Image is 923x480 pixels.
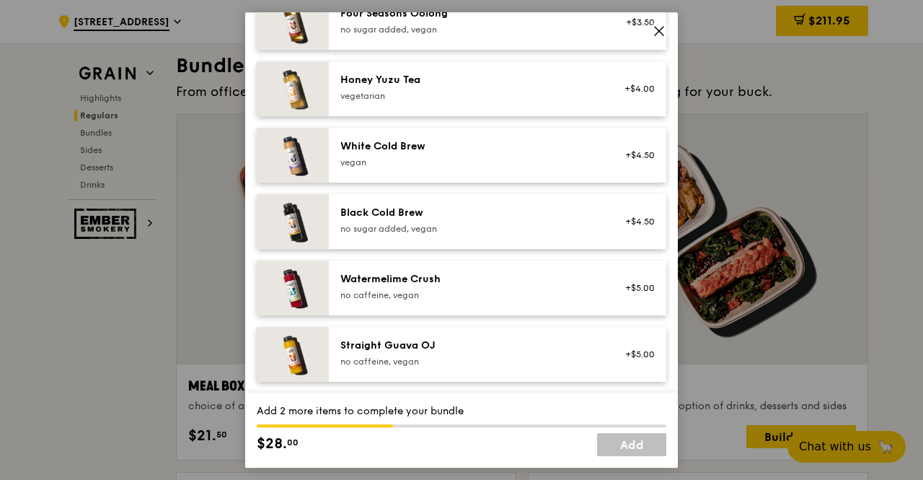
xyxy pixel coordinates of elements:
a: Add [597,433,666,456]
div: Watermelime Crush [340,272,599,287]
span: $28. [257,433,287,455]
div: Straight Guava OJ [340,339,599,353]
div: Four Seasons Oolong [340,6,599,21]
img: daily_normal_HORZ-straight-guava-OJ.jpg [257,327,329,382]
div: White Cold Brew [340,139,599,154]
img: daily_normal_HORZ-white-cold-brew.jpg [257,128,329,183]
div: Black Cold Brew [340,206,599,220]
span: 00 [287,437,299,448]
div: +$4.00 [617,83,655,95]
div: no caffeine, vegan [340,356,599,367]
img: daily_normal_honey-yuzu-tea.jpg [257,61,329,116]
div: no caffeine, vegan [340,289,599,301]
div: Honey Yuzu Tea [340,73,599,87]
div: Add 2 more items to complete your bundle [257,404,666,419]
img: daily_normal_HORZ-watermelime-crush.jpg [257,261,329,315]
div: vegetarian [340,90,599,102]
div: no sugar added, vegan [340,223,599,235]
img: daily_normal_HORZ-black-cold-brew.jpg [257,194,329,249]
div: +$3.50 [617,17,655,28]
div: +$4.50 [617,216,655,227]
div: vegan [340,157,599,168]
div: +$5.00 [617,349,655,360]
div: +$5.00 [617,282,655,294]
div: no sugar added, vegan [340,24,599,35]
div: +$4.50 [617,149,655,161]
